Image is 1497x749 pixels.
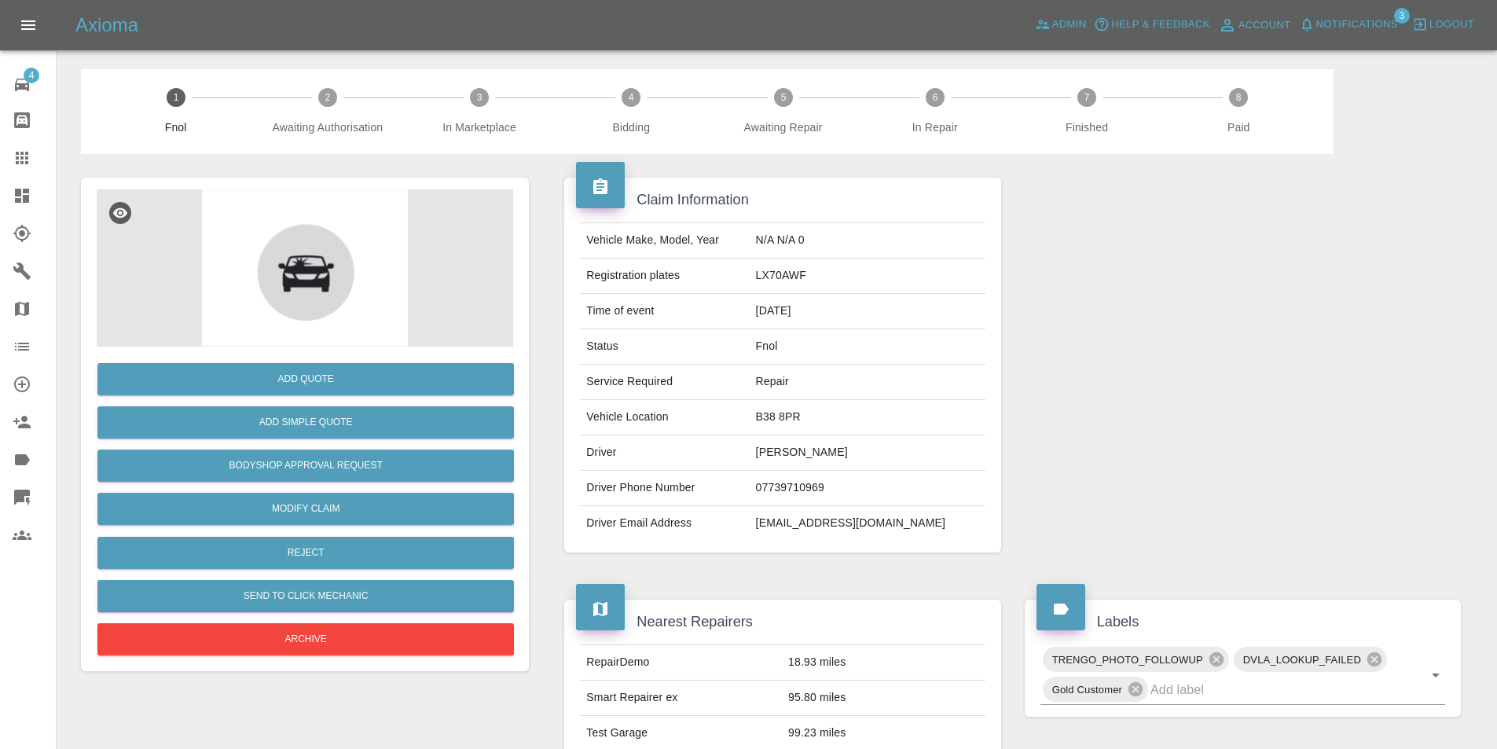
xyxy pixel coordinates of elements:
[24,68,39,83] span: 4
[1111,16,1209,34] span: Help & Feedback
[750,259,985,294] td: LX70AWF
[580,645,782,681] td: RepairDemo
[97,450,514,482] button: Bodyshop Approval Request
[576,611,989,633] h4: Nearest Repairers
[580,400,749,435] td: Vehicle Location
[1169,119,1308,135] span: Paid
[1052,16,1087,34] span: Admin
[580,365,749,400] td: Service Required
[75,13,138,38] h5: Axioma
[580,329,749,365] td: Status
[1316,16,1398,34] span: Notifications
[580,435,749,471] td: Driver
[750,435,985,471] td: [PERSON_NAME]
[97,406,514,439] button: Add Simple Quote
[932,92,937,103] text: 6
[1236,92,1242,103] text: 8
[714,119,853,135] span: Awaiting Repair
[1150,677,1401,702] input: Add label
[1043,681,1132,699] span: Gold Customer
[1238,17,1291,35] span: Account
[1084,92,1090,103] text: 7
[173,92,178,103] text: 1
[258,119,397,135] span: Awaiting Authorisation
[1043,677,1148,702] div: Gold Customer
[1214,13,1295,38] a: Account
[782,681,985,716] td: 95.80 miles
[97,537,514,569] button: Reject
[477,92,482,103] text: 3
[97,189,513,347] img: defaultCar-C0N0gyFo.png
[1037,611,1449,633] h4: Labels
[562,119,701,135] span: Bidding
[1017,119,1156,135] span: Finished
[580,294,749,329] td: Time of event
[580,471,749,506] td: Driver Phone Number
[1295,13,1402,37] button: Notifications
[780,92,786,103] text: 5
[97,363,514,395] button: Add Quote
[580,681,782,716] td: Smart Repairer ex
[580,259,749,294] td: Registration plates
[1043,647,1229,672] div: TRENGO_PHOTO_FOLLOWUP
[97,493,514,525] a: Modify Claim
[580,506,749,541] td: Driver Email Address
[106,119,245,135] span: Fnol
[576,189,989,211] h4: Claim Information
[750,400,985,435] td: B38 8PR
[1429,16,1474,34] span: Logout
[629,92,634,103] text: 4
[1425,664,1447,686] button: Open
[750,294,985,329] td: [DATE]
[97,580,514,612] button: Send to Click Mechanic
[409,119,549,135] span: In Marketplace
[750,471,985,506] td: 07739710969
[1090,13,1213,37] button: Help & Feedback
[750,223,985,259] td: N/A N/A 0
[9,6,47,44] button: Open drawer
[750,365,985,400] td: Repair
[750,329,985,365] td: Fnol
[1234,651,1370,669] span: DVLA_LOOKUP_FAILED
[97,623,514,655] button: Archive
[865,119,1004,135] span: In Repair
[1043,651,1213,669] span: TRENGO_PHOTO_FOLLOWUP
[1031,13,1091,37] a: Admin
[782,645,985,681] td: 18.93 miles
[1234,647,1387,672] div: DVLA_LOOKUP_FAILED
[750,506,985,541] td: [EMAIL_ADDRESS][DOMAIN_NAME]
[580,223,749,259] td: Vehicle Make, Model, Year
[325,92,331,103] text: 2
[1408,13,1478,37] button: Logout
[1394,8,1410,24] span: 3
